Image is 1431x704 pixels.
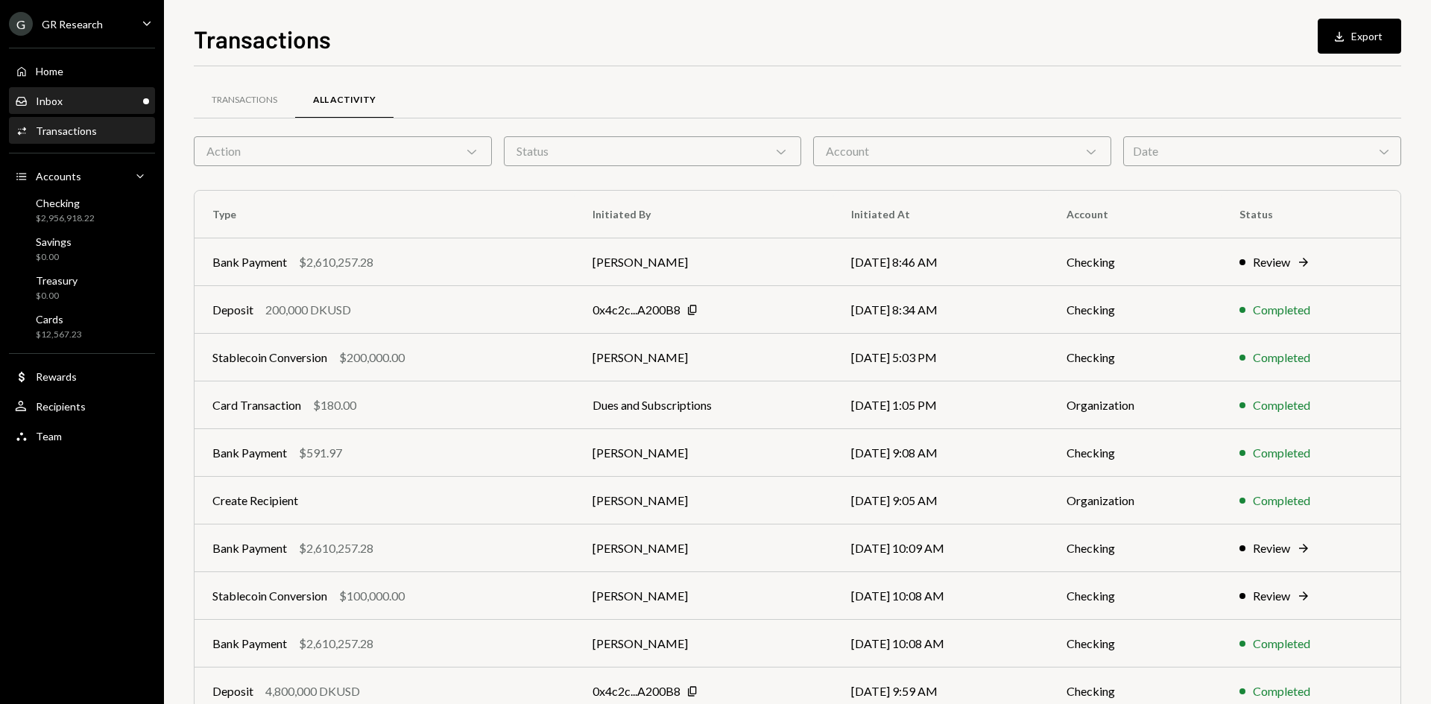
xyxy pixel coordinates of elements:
div: Stablecoin Conversion [212,587,327,605]
div: 4,800,000 DKUSD [265,682,360,700]
div: G [9,12,33,36]
div: Cards [36,313,82,326]
div: Savings [36,235,72,248]
div: Review [1253,539,1290,557]
div: Bank Payment [212,253,287,271]
td: [DATE] 1:05 PM [833,381,1049,429]
div: $0.00 [36,290,78,302]
div: $2,956,918.22 [36,212,95,225]
div: 0x4c2c...A200B8 [593,682,680,700]
a: Savings$0.00 [9,231,155,267]
div: 200,000 DKUSD [265,301,351,319]
a: Home [9,57,155,84]
td: [PERSON_NAME] [575,429,833,477]
div: Bank Payment [212,444,287,462]
a: Accounts [9,162,155,189]
td: Create Recipient [195,477,575,524]
div: Home [36,65,63,77]
td: Checking [1049,334,1222,381]
a: Inbox [9,87,155,114]
div: Status [504,136,802,166]
td: Checking [1049,620,1222,667]
div: Stablecoin Conversion [212,349,327,367]
th: Initiated At [833,191,1049,238]
a: Rewards [9,363,155,390]
td: Checking [1049,286,1222,334]
div: Completed [1253,492,1310,510]
td: [PERSON_NAME] [575,334,833,381]
td: [DATE] 9:05 AM [833,477,1049,524]
button: Export [1318,19,1401,54]
div: Account [813,136,1111,166]
div: $2,610,257.28 [299,539,373,557]
div: Deposit [212,682,253,700]
td: [DATE] 10:09 AM [833,524,1049,572]
a: Treasury$0.00 [9,270,155,305]
td: [DATE] 8:46 AM [833,238,1049,286]
div: Checking [36,197,95,209]
th: Initiated By [575,191,833,238]
td: [DATE] 10:08 AM [833,620,1049,667]
div: $2,610,257.28 [299,253,373,271]
div: GR Research [42,18,103,31]
div: $100,000.00 [339,587,405,605]
td: Checking [1049,238,1222,286]
div: Transactions [212,94,277,107]
div: $200,000.00 [339,349,405,367]
div: Team [36,430,62,443]
td: Organization [1049,477,1222,524]
a: Team [9,422,155,449]
div: Accounts [36,170,81,183]
th: Type [195,191,575,238]
th: Status [1222,191,1400,238]
td: Checking [1049,572,1222,620]
div: $591.97 [299,444,342,462]
div: Completed [1253,635,1310,653]
a: Recipients [9,393,155,419]
div: Completed [1253,444,1310,462]
a: All Activity [295,81,394,119]
div: Treasury [36,274,78,287]
div: Bank Payment [212,635,287,653]
div: Completed [1253,396,1310,414]
div: All Activity [313,94,376,107]
div: Rewards [36,370,77,383]
a: Transactions [194,81,295,119]
div: $180.00 [313,396,356,414]
td: [DATE] 8:34 AM [833,286,1049,334]
div: $12,567.23 [36,329,82,341]
td: [DATE] 10:08 AM [833,572,1049,620]
td: Dues and Subscriptions [575,381,833,429]
a: Transactions [9,117,155,144]
div: Completed [1253,349,1310,367]
td: [PERSON_NAME] [575,572,833,620]
div: Recipients [36,400,86,413]
td: [PERSON_NAME] [575,620,833,667]
a: Checking$2,956,918.22 [9,192,155,228]
div: Date [1123,136,1401,166]
div: Inbox [36,95,63,107]
div: Completed [1253,301,1310,319]
td: [PERSON_NAME] [575,477,833,524]
div: Bank Payment [212,539,287,557]
div: Card Transaction [212,396,301,414]
td: [PERSON_NAME] [575,524,833,572]
th: Account [1049,191,1222,238]
td: [DATE] 9:08 AM [833,429,1049,477]
h1: Transactions [194,24,331,54]
div: Action [194,136,492,166]
td: Checking [1049,524,1222,572]
div: Review [1253,253,1290,271]
div: Deposit [212,301,253,319]
td: Checking [1049,429,1222,477]
div: $2,610,257.28 [299,635,373,653]
a: Cards$12,567.23 [9,308,155,344]
div: $0.00 [36,251,72,264]
div: Completed [1253,682,1310,700]
td: [PERSON_NAME] [575,238,833,286]
td: Organization [1049,381,1222,429]
div: Review [1253,587,1290,605]
td: [DATE] 5:03 PM [833,334,1049,381]
div: 0x4c2c...A200B8 [593,301,680,319]
div: Transactions [36,124,97,137]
